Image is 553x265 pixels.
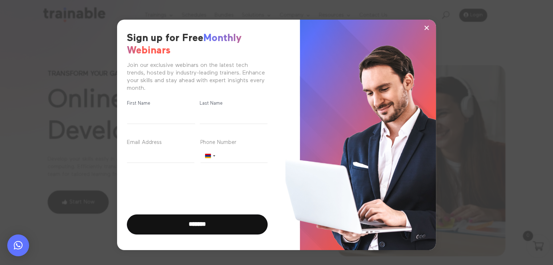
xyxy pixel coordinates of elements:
div: Join our exclusive webinars on the latest tech trends, hosted by industry-leading trainers. Enhan... [127,62,268,92]
h2: Sign up for Free [127,32,268,60]
span: (Required) [164,141,186,145]
button: × [421,22,432,33]
label: Last Name [200,100,268,107]
span: Monthly Webinars [127,33,241,56]
label: Email Address [127,138,195,146]
iframe: reCAPTCHA [127,177,237,206]
span: (Required) [239,141,260,145]
button: Selected country [201,149,217,162]
span: × [424,22,430,33]
label: Phone Number [200,138,268,146]
label: First Name [127,100,195,107]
